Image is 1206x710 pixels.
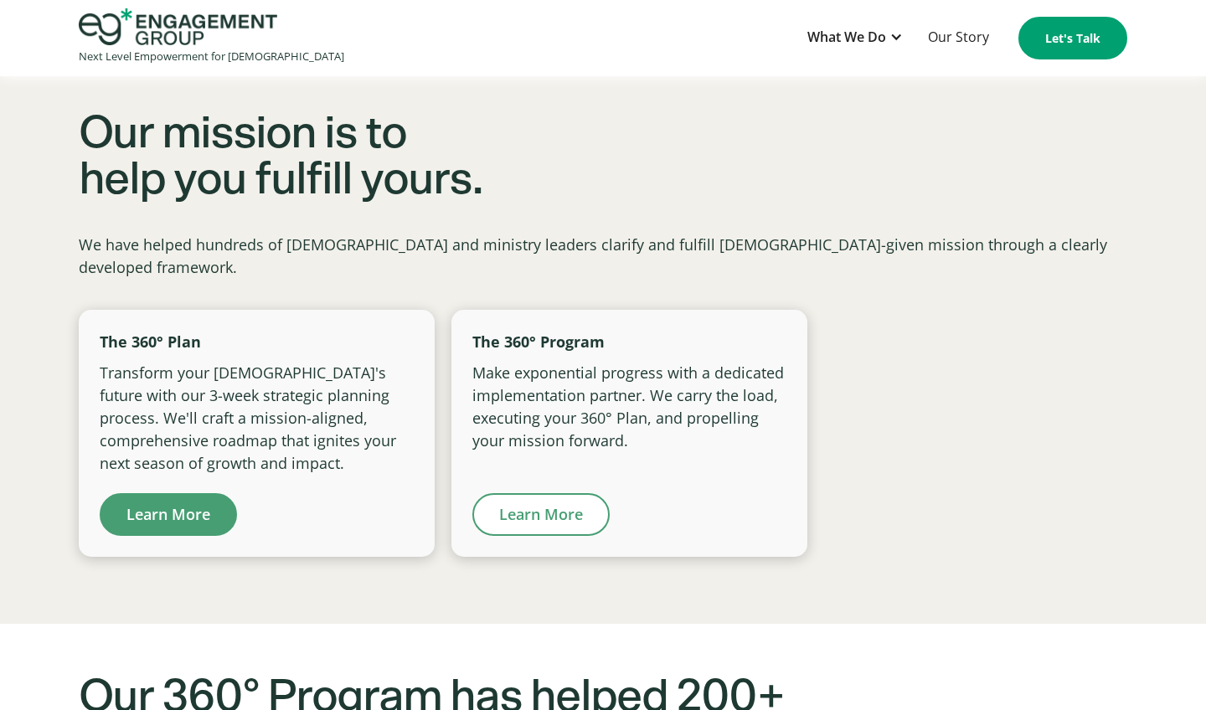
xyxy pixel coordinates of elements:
strong: The 360° Program [472,332,605,352]
a: home [79,8,344,68]
h2: Our mission is to help you fulfill yours. [79,111,807,203]
div: What We Do [799,18,911,59]
a: Learn More [472,493,610,536]
p: Transform your [DEMOGRAPHIC_DATA]'s future with our 3-week strategic planning process. We'll craf... [100,362,414,475]
p: Make exponential progress with a dedicated implementation partner. We carry the load, executing y... [472,362,786,452]
strong: The 360° Plan [100,332,201,352]
div: Next Level Empowerment for [DEMOGRAPHIC_DATA] [79,45,344,68]
div: What We Do [807,26,886,49]
a: Learn More [100,493,237,536]
img: Engagement Group Logo Icon [79,8,277,45]
p: We have helped hundreds of [DEMOGRAPHIC_DATA] and ministry leaders clarify and fulfill [DEMOGRAPH... [79,211,1128,301]
a: Our Story [920,18,997,59]
a: Let's Talk [1018,17,1127,59]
